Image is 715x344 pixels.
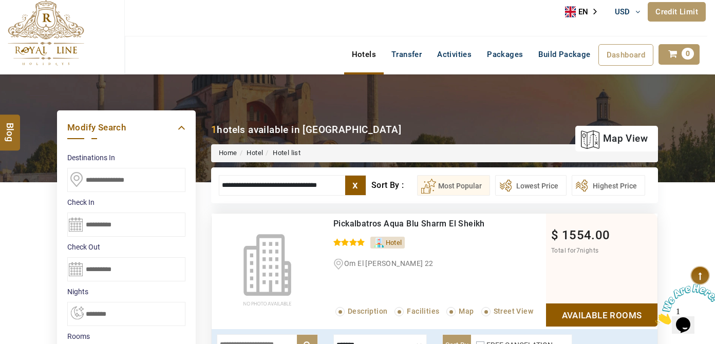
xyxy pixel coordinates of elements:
[417,175,490,196] button: Most Popular
[348,307,387,315] span: Description
[576,247,580,254] span: 7
[211,124,217,136] b: 1
[67,286,185,297] label: nights
[565,4,604,20] aside: Language selected: English
[407,307,439,315] span: Facilities
[607,50,646,60] span: Dashboard
[67,242,185,252] label: Check Out
[615,7,630,16] span: USD
[333,219,503,229] div: Pickalbatros Aqua Blu Sharm El Sheikh
[551,247,598,254] span: Total for nights
[651,280,715,329] iframe: chat widget
[546,303,657,327] a: Show Rooms
[384,44,429,65] a: Transfer
[565,4,604,20] a: EN
[211,123,401,137] div: hotels available in [GEOGRAPHIC_DATA]
[67,197,185,207] label: Check In
[386,239,402,246] span: Hotel
[212,214,323,327] img: noimage.jpg
[345,176,366,195] label: x
[648,2,706,22] a: Credit Limit
[565,4,604,20] div: Language
[429,44,479,65] a: Activities
[67,331,185,341] label: Rooms
[333,219,485,228] a: Pickalbatros Aqua Blu Sharm El Sheikh
[682,48,694,60] span: 0
[67,152,185,163] label: Destinations In
[531,44,598,65] a: Build Package
[459,307,474,315] span: Map
[562,228,610,242] span: 1554.00
[479,44,531,65] a: Packages
[263,148,300,158] li: Hotel list
[551,228,558,242] span: $
[495,175,567,196] button: Lowest Price
[344,44,384,65] a: Hotels
[4,123,17,131] span: Blog
[4,4,68,45] img: Chat attention grabber
[572,175,645,196] button: Highest Price
[247,149,263,157] a: Hotel
[219,149,237,157] a: Home
[580,127,648,150] a: map view
[658,44,700,65] a: 0
[344,259,434,267] span: Om El [PERSON_NAME] 22
[371,175,417,196] div: Sort By :
[67,121,185,135] a: Modify Search
[4,4,8,13] span: 1
[494,307,533,315] span: Street View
